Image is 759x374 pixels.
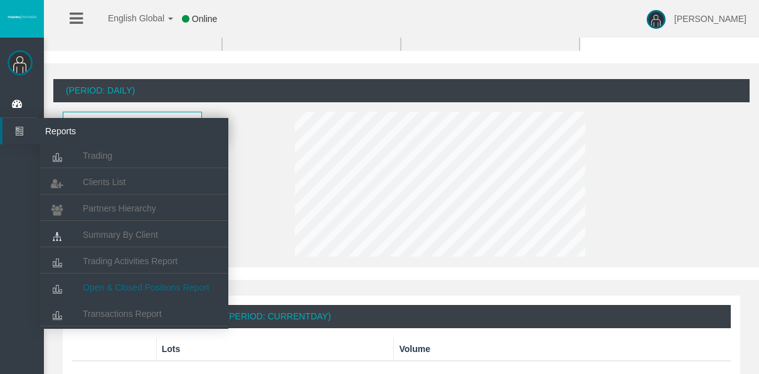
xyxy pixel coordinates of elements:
[83,203,156,213] span: Partners Hierarchy
[83,282,210,292] span: Open & Closed Positions Report
[40,223,228,246] a: Summary By Client
[64,113,178,132] span: Commissions
[40,144,228,167] a: Trading
[674,14,746,24] span: [PERSON_NAME]
[6,14,38,19] img: logo.svg
[83,230,158,240] span: Summary By Client
[83,256,178,266] span: Trading Activities Report
[647,10,666,29] img: user-image
[394,338,731,361] th: Volume
[192,14,217,24] span: Online
[156,338,394,361] th: Lots
[40,171,228,193] a: Clients List
[40,276,228,299] a: Open & Closed Positions Report
[36,118,159,144] span: Reports
[40,250,228,272] a: Trading Activities Report
[40,197,228,220] a: Partners Hierarchy
[92,13,164,23] span: English Global
[3,118,228,144] a: Reports
[83,177,125,187] span: Clients List
[40,302,228,325] a: Transactions Report
[53,79,750,102] div: (Period: Daily)
[83,309,162,319] span: Transactions Report
[72,305,731,328] div: Volume Traded By Platform (Period: CurrentDay)
[83,151,112,161] span: Trading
